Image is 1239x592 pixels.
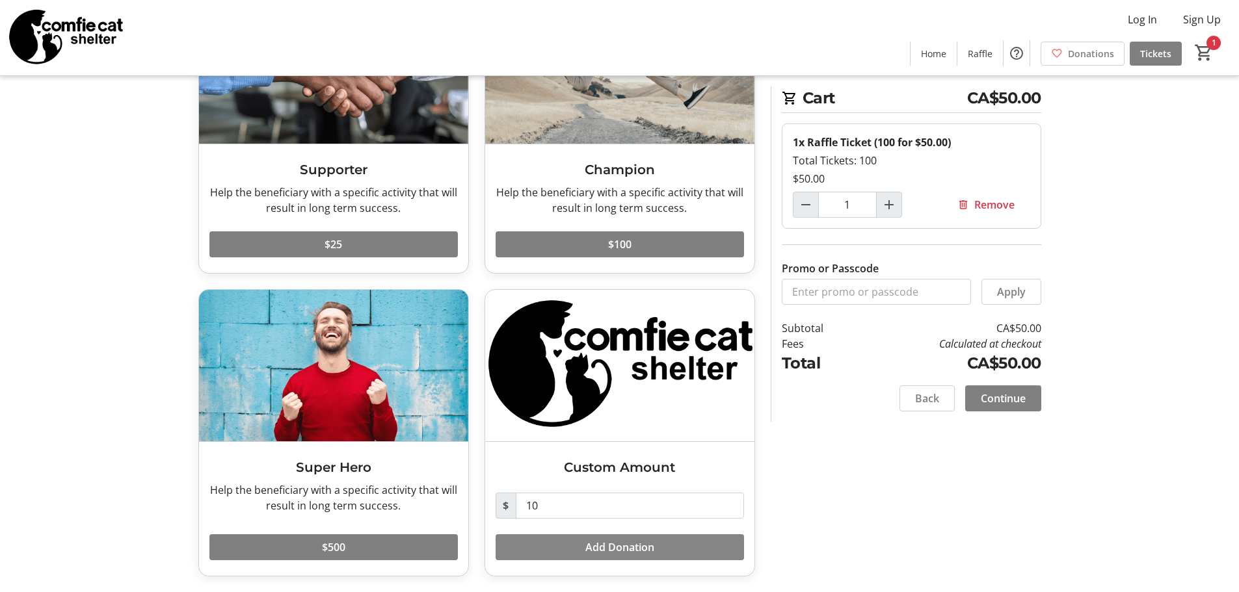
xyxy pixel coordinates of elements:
[209,231,458,257] button: $25
[209,457,458,477] h3: Super Hero
[793,135,1030,150] div: 1x Raffle Ticket (100 for $50.00)
[968,47,993,60] span: Raffle
[1183,12,1221,27] span: Sign Up
[942,192,1030,218] button: Remove
[877,192,901,217] button: Increment by one
[782,279,971,305] input: Enter promo or passcode
[485,290,754,441] img: Custom Amount
[608,237,632,252] span: $100
[199,290,468,441] img: Super Hero
[1128,12,1157,27] span: Log In
[496,231,744,257] button: $100
[967,86,1041,110] span: CA$50.00
[325,237,342,252] span: $25
[981,279,1041,305] button: Apply
[857,336,1041,352] td: Calculated at checkout
[857,352,1041,375] td: CA$50.00
[209,534,458,560] button: $500
[1173,9,1231,30] button: Sign Up
[1117,9,1167,30] button: Log In
[782,261,879,276] label: Promo or Passcode
[782,320,857,336] td: Subtotal
[496,160,744,179] h3: Champion
[981,391,1026,406] span: Continue
[1004,40,1030,66] button: Help
[782,336,857,352] td: Fees
[793,192,818,217] button: Decrement by one
[782,86,1041,113] h2: Cart
[1192,41,1216,64] button: Cart
[997,284,1026,300] span: Apply
[857,320,1041,336] td: CA$50.00
[899,385,955,411] button: Back
[1130,42,1182,66] a: Tickets
[818,192,877,218] input: Raffle Ticket (100 for $50.00) Quantity
[209,482,458,513] div: Help the beneficiary with a specific activity that will result in long term success.
[793,171,1030,187] div: $50.00
[496,185,744,216] div: Help the beneficiary with a specific activity that will result in long term success.
[957,42,1003,66] a: Raffle
[1068,47,1114,60] span: Donations
[921,47,946,60] span: Home
[585,539,654,555] span: Add Donation
[911,42,957,66] a: Home
[209,185,458,216] div: Help the beneficiary with a specific activity that will result in long term success.
[1140,47,1171,60] span: Tickets
[782,352,857,375] td: Total
[965,385,1041,411] button: Continue
[1041,42,1125,66] a: Donations
[496,534,744,560] button: Add Donation
[496,493,516,519] span: $
[516,493,744,519] input: Donation Amount
[915,391,939,406] span: Back
[974,197,1015,212] span: Remove
[8,5,124,70] img: The Comfie Cat Shelter's Logo
[322,539,345,555] span: $500
[793,153,1030,168] div: Total Tickets: 100
[209,160,458,179] h3: Supporter
[496,457,744,477] h3: Custom Amount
